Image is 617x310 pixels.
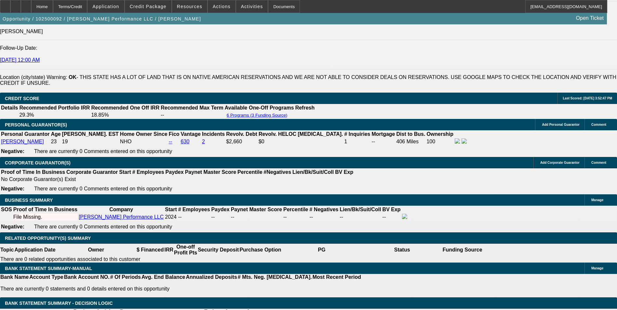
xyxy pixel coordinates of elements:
th: Owner [56,244,136,256]
b: Lien/Bk/Suit/Coll [340,207,381,212]
th: # Mts. Neg. [MEDICAL_DATA]. [237,274,312,280]
th: Bank Account NO. [64,274,110,280]
td: 18.85% [91,112,160,118]
td: NHO [120,138,168,145]
b: Negative: [1,186,24,191]
b: [PERSON_NAME]. EST [62,131,119,137]
button: Actions [208,0,235,13]
td: 2024 [165,213,177,221]
b: Lien/Bk/Suit/Coll [292,169,334,175]
b: # Employees [132,169,164,175]
b: Incidents [202,131,225,137]
th: Recommended Max Term [160,105,224,111]
b: Negative: [1,149,24,154]
a: 2 [202,139,205,144]
td: 1 [344,138,370,145]
th: Application Date [14,244,56,256]
b: Ownership [426,131,453,137]
td: -- [371,138,396,145]
a: [PERSON_NAME] Performance LLC [79,214,164,220]
b: # Inquiries [344,131,370,137]
span: There are currently 0 Comments entered on this opportunity [34,186,172,191]
b: # Negatives [310,207,339,212]
span: CORPORATE GUARANTOR(S) [5,160,71,165]
b: Dist to Bus. [396,131,425,137]
a: Open Ticket [573,13,606,24]
th: Details [1,105,18,111]
td: -- [211,213,230,221]
th: Avg. End Balance [141,274,186,280]
th: Purchase Option [239,244,281,256]
th: Recommended Portfolio IRR [19,105,90,111]
th: SOS [1,206,12,213]
span: Comment [591,123,606,126]
td: 19 [62,138,119,145]
img: facebook-icon.png [402,214,407,219]
th: Recommended One Off IRR [91,105,160,111]
th: # Of Periods [110,274,141,280]
span: BANK STATEMENT SUMMARY-MANUAL [5,266,92,271]
th: $ Financed [136,244,164,256]
th: Proof of Time In Business [1,169,65,175]
span: Application [92,4,119,9]
a: -- [169,139,172,144]
button: Resources [172,0,207,13]
span: RELATED OPPORTUNITY(S) SUMMARY [5,236,91,241]
th: PG [281,244,362,256]
a: [PERSON_NAME] [1,139,44,144]
span: Bank Statement Summary - Decision Logic [5,301,113,306]
button: 6 Programs (3 Funding Source) [225,112,289,118]
span: Opportunity / 102500092 / [PERSON_NAME] Performance LLC / [PERSON_NAME] [3,16,201,21]
span: Resources [177,4,202,9]
b: Revolv. HELOC [MEDICAL_DATA]. [259,131,343,137]
b: Start [165,207,177,212]
td: 406 Miles [396,138,426,145]
div: -- [310,214,339,220]
b: Paynet Master Score [231,207,282,212]
img: facebook-icon.png [455,138,460,144]
b: Percentile [283,207,308,212]
th: Annualized Deposits [185,274,237,280]
th: Account Type [29,274,64,280]
th: Status [362,244,442,256]
span: Actions [213,4,231,9]
td: No Corporate Guarantor(s) Exist [1,176,356,183]
span: BUSINESS SUMMARY [5,198,53,203]
th: Proof of Time In Business [13,206,78,213]
div: File Missing. [13,214,77,220]
b: Company [109,207,133,212]
td: 100 [426,138,454,145]
span: There are currently 0 Comments entered on this opportunity [34,224,172,229]
td: -- [339,213,381,221]
span: There are currently 0 Comments entered on this opportunity [34,149,172,154]
th: One-off Profit Pts [174,244,197,256]
td: $0 [258,138,343,145]
b: Mortgage [372,131,395,137]
b: # Employees [178,207,210,212]
span: Add Personal Guarantor [542,123,580,126]
td: 23 [50,138,61,145]
b: Home Owner Since [120,131,168,137]
span: -- [178,214,182,220]
img: linkedin-icon.png [462,138,467,144]
span: Manage [591,266,603,270]
div: -- [283,214,308,220]
div: -- [231,214,282,220]
b: Corporate Guarantor [66,169,118,175]
b: Paydex [166,169,184,175]
span: Activities [241,4,263,9]
b: Revolv. Debt [226,131,257,137]
th: Refresh [295,105,315,111]
span: CREDIT SCORE [5,96,39,101]
span: Last Scored: [DATE] 3:52:47 PM [563,97,612,100]
td: 29.3% [19,112,90,118]
span: PERSONAL GUARANTOR(S) [5,122,67,127]
th: Available One-Off Programs [224,105,294,111]
button: Credit Package [125,0,171,13]
td: $2,660 [226,138,258,145]
span: Comment [591,161,606,164]
a: 630 [181,139,190,144]
b: #Negatives [264,169,291,175]
b: Percentile [237,169,262,175]
span: Credit Package [130,4,167,9]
